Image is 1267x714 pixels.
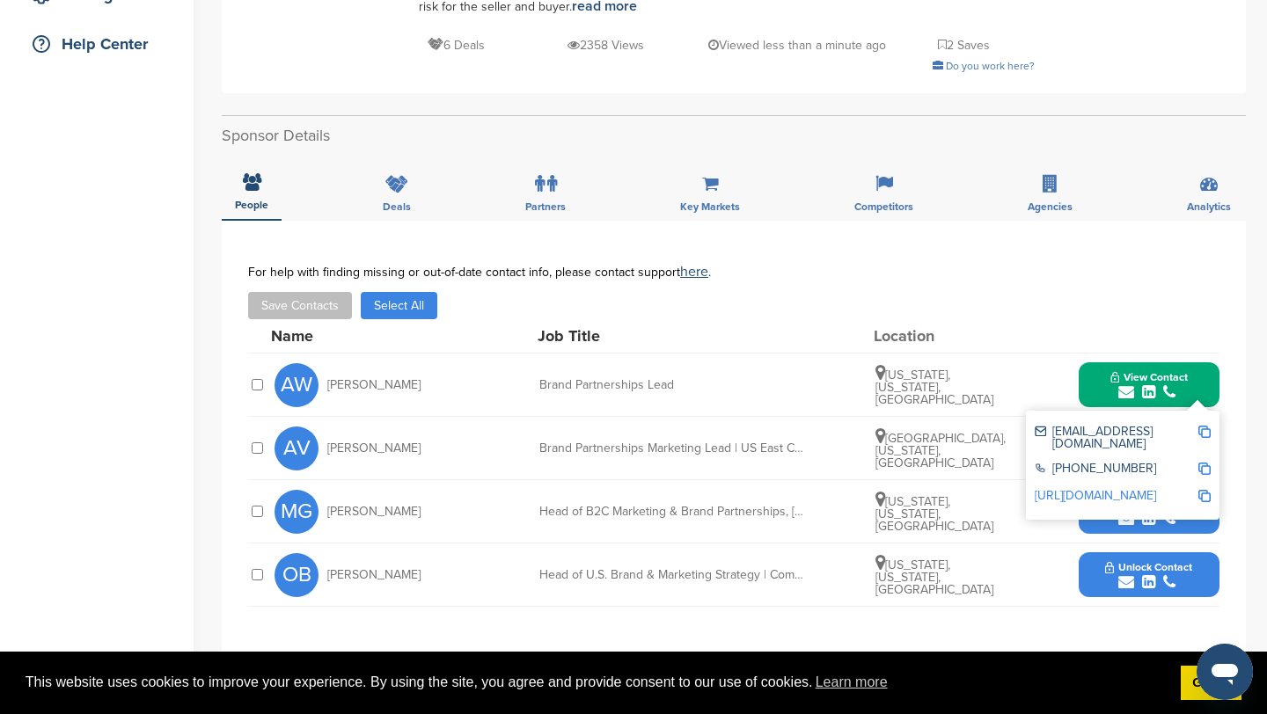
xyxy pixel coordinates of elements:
[874,328,1006,344] div: Location
[539,442,803,455] div: Brand Partnerships Marketing Lead | US East Coast Mid-Market
[1181,666,1241,701] a: dismiss cookie message
[875,431,1006,470] span: [GEOGRAPHIC_DATA], [US_STATE], [GEOGRAPHIC_DATA]
[361,292,437,319] button: Select All
[275,553,319,597] span: OB
[1035,426,1197,450] div: [EMAIL_ADDRESS][DOMAIN_NAME]
[938,34,990,56] p: 2 Saves
[1035,463,1197,477] div: [PHONE_NUMBER]
[428,34,485,56] p: 6 Deals
[222,124,1246,148] h2: Sponsor Details
[525,201,566,212] span: Partners
[1035,488,1156,503] a: [URL][DOMAIN_NAME]
[1028,201,1073,212] span: Agencies
[1198,426,1211,438] img: Copy
[933,60,1035,72] a: Do you work here?
[275,490,319,534] span: MG
[813,669,890,696] a: learn more about cookies
[271,328,465,344] div: Name
[875,368,993,407] span: [US_STATE], [US_STATE], [GEOGRAPHIC_DATA]
[327,442,421,455] span: [PERSON_NAME]
[875,557,993,597] span: [US_STATE], [US_STATE], [GEOGRAPHIC_DATA]
[680,263,708,280] a: here
[539,569,803,581] div: Head of U.S. Brand & Marketing Strategy | Competence Lead
[1084,549,1213,601] button: Unlock Contact
[708,34,886,56] p: Viewed less than a minute ago
[680,201,740,212] span: Key Markets
[1198,463,1211,475] img: Copy
[248,265,1219,279] div: For help with finding missing or out-of-date contact info, please contact support .
[1198,490,1211,502] img: Copy
[875,494,993,534] span: [US_STATE], [US_STATE], [GEOGRAPHIC_DATA]
[327,506,421,518] span: [PERSON_NAME]
[1187,201,1231,212] span: Analytics
[1110,371,1188,383] span: View Contact
[383,201,411,212] span: Deals
[275,426,319,470] span: AV
[235,200,268,210] span: People
[275,363,319,407] span: AW
[539,506,803,518] div: Head of B2C Marketing & Brand Partnerships, [GEOGRAPHIC_DATA]
[26,28,176,60] div: Help Center
[248,292,352,319] button: Save Contacts
[1089,359,1209,412] button: View Contact
[26,669,1167,696] span: This website uses cookies to improve your experience. By using the site, you agree and provide co...
[568,34,644,56] p: 2358 Views
[854,201,913,212] span: Competitors
[946,60,1035,72] span: Do you work here?
[538,328,802,344] div: Job Title
[1105,561,1192,573] span: Unlock Contact
[327,379,421,391] span: [PERSON_NAME]
[18,24,176,64] a: Help Center
[1197,644,1253,700] iframe: Button to launch messaging window
[539,379,803,391] div: Brand Partnerships Lead
[327,569,421,581] span: [PERSON_NAME]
